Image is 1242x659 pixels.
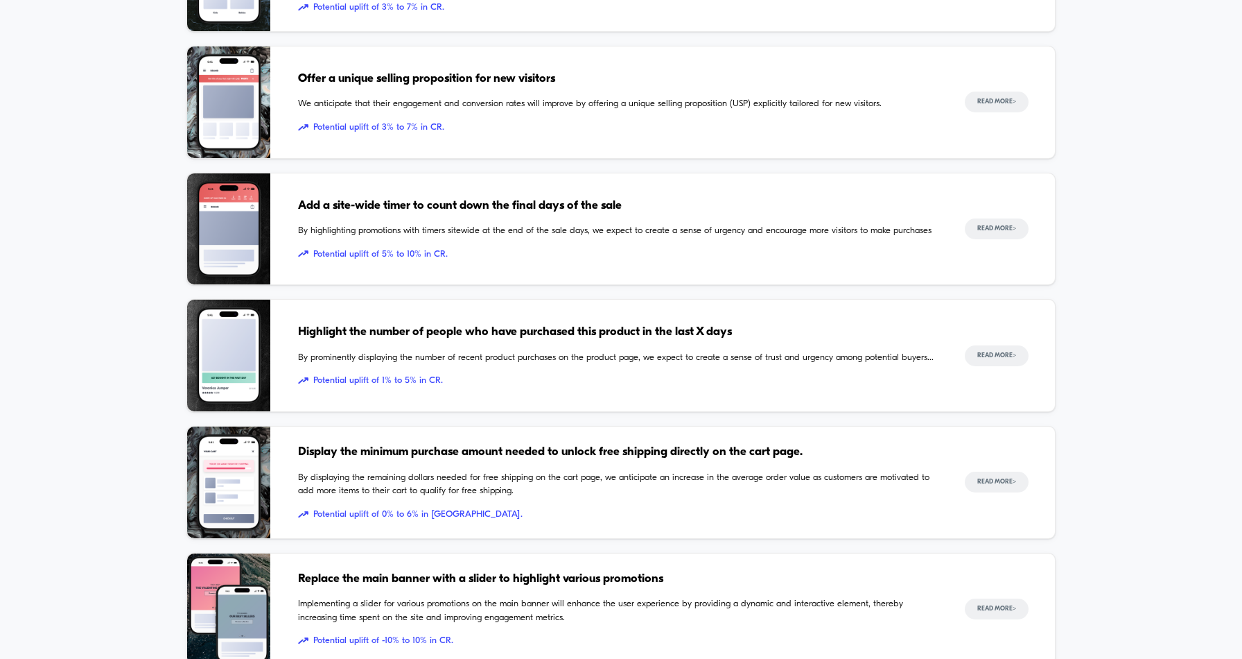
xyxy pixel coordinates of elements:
span: By prominently displaying the number of recent product purchases on the product page, we expect t... [298,351,937,365]
button: Read More> [965,219,1029,239]
span: Implementing a slider for various promotions on the main banner will enhance the user experience ... [298,597,937,624]
span: Offer a unique selling proposition for new visitors [298,70,937,88]
span: By highlighting promotions with timers sitewide at the end of the sale days, we expect to create ... [298,224,937,238]
span: Potential uplift of 3% to 7% in CR. [298,1,937,15]
img: We anticipate that their engagement and conversion rates will improve by offering a unique sellin... [187,46,270,158]
span: Potential uplift of 3% to 7% in CR. [298,121,937,135]
span: Add a site-wide timer to count down the final days of the sale [298,197,937,215]
button: Read More> [965,92,1029,112]
span: We anticipate that their engagement and conversion rates will improve by offering a unique sellin... [298,97,937,111]
span: Replace the main banner with a slider to highlight various promotions [298,570,937,588]
span: Potential uplift of 0% to 6% in [GEOGRAPHIC_DATA]. [298,508,937,522]
button: Read More> [965,599,1029,619]
span: By displaying the remaining dollars needed for free shipping on the cart page, we anticipate an i... [298,471,937,498]
span: Highlight the number of people who have purchased this product in the last X days [298,323,937,341]
img: By displaying the remaining dollars needed for free shipping on the cart page, we anticipate an i... [187,427,270,538]
span: Potential uplift of 5% to 10% in CR. [298,248,937,262]
span: Potential uplift of -10% to 10% in CR. [298,634,937,648]
button: Read More> [965,472,1029,493]
img: By highlighting promotions with timers sitewide at the end of the sale days, we expect to create ... [187,173,270,285]
span: Potential uplift of 1% to 5% in CR. [298,374,937,388]
button: Read More> [965,345,1029,366]
img: By prominently displaying the number of recent product purchases on the product page, we expect t... [187,300,270,411]
span: Display the minimum purchase amount needed to unlock free shipping directly on the cart page. [298,443,937,461]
